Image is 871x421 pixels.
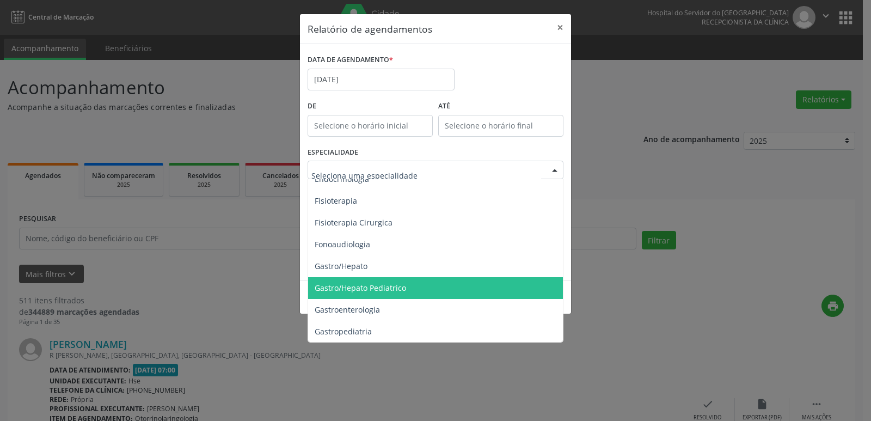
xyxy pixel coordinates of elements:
button: Close [549,14,571,41]
input: Selecione o horário inicial [308,115,433,137]
span: Fonoaudiologia [315,239,370,249]
span: Fisioterapia [315,196,357,206]
span: Gastropediatria [315,326,372,337]
span: Endocrinologia [315,174,369,184]
h5: Relatório de agendamentos [308,22,432,36]
input: Seleciona uma especialidade [311,164,541,186]
span: Gastro/Hepato [315,261,367,271]
span: Gastroenterologia [315,304,380,315]
input: Selecione o horário final [438,115,563,137]
input: Selecione uma data ou intervalo [308,69,455,90]
label: ATÉ [438,98,563,115]
label: De [308,98,433,115]
span: Fisioterapia Cirurgica [315,217,392,228]
span: Gastro/Hepato Pediatrico [315,283,406,293]
label: DATA DE AGENDAMENTO [308,52,393,69]
label: ESPECIALIDADE [308,144,358,161]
